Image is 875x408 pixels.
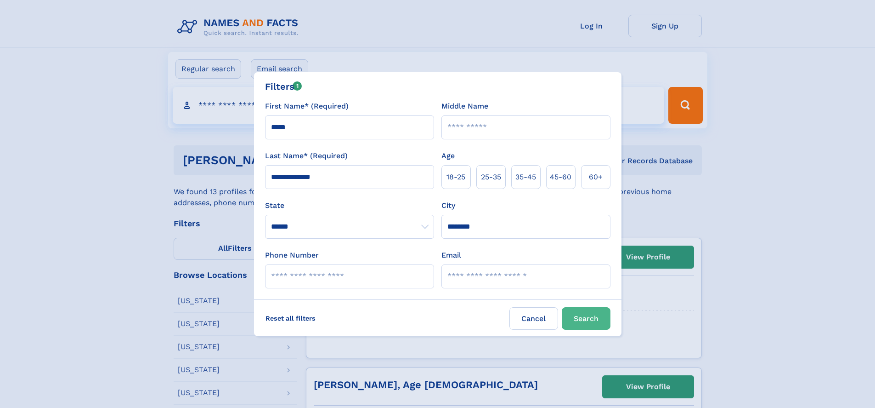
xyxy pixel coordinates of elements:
span: 18‑25 [446,172,465,183]
span: 25‑35 [481,172,501,183]
label: First Name* (Required) [265,101,349,112]
label: Reset all filters [260,307,322,329]
label: Age [441,150,455,161]
span: 45‑60 [550,172,571,183]
label: Phone Number [265,250,319,261]
button: Search [562,307,610,330]
label: Middle Name [441,101,488,112]
label: City [441,200,455,211]
span: 60+ [589,172,603,183]
label: State [265,200,434,211]
label: Last Name* (Required) [265,150,348,161]
div: Filters [265,80,302,93]
label: Cancel [509,307,558,330]
span: 35‑45 [515,172,536,183]
label: Email [441,250,461,261]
